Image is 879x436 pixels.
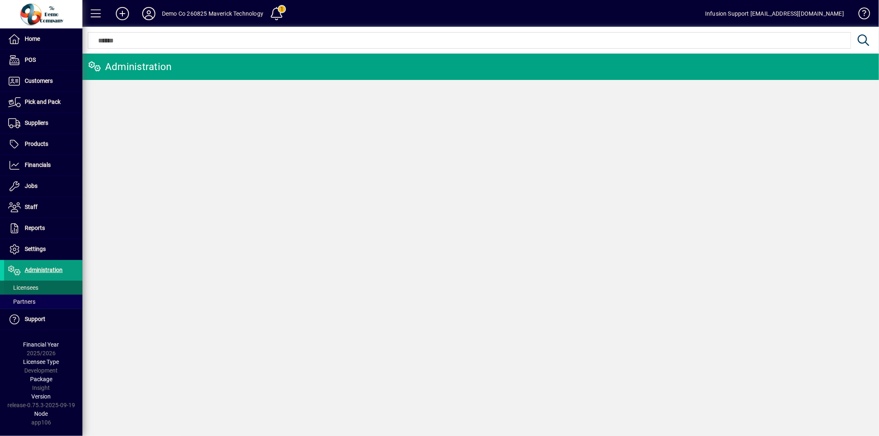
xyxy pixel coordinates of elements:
a: Partners [4,295,82,309]
span: POS [25,56,36,63]
span: Home [25,35,40,42]
span: Licensees [8,284,38,291]
span: Financial Year [23,341,59,348]
span: Support [25,316,45,322]
a: Reports [4,218,82,239]
span: Licensee Type [23,359,59,365]
span: Version [32,393,51,400]
span: Settings [25,246,46,252]
a: Licensees [4,281,82,295]
button: Add [109,6,136,21]
a: Knowledge Base [852,2,869,28]
a: Support [4,309,82,330]
button: Profile [136,6,162,21]
a: POS [4,50,82,70]
div: Administration [89,60,172,73]
a: Staff [4,197,82,218]
div: Infusion Support [EMAIL_ADDRESS][DOMAIN_NAME] [705,7,844,20]
div: Demo Co 260825 Maverick Technology [162,7,263,20]
span: Reports [25,225,45,231]
span: Suppliers [25,120,48,126]
a: Customers [4,71,82,91]
span: Pick and Pack [25,98,61,105]
span: Staff [25,204,38,210]
a: Products [4,134,82,155]
span: Products [25,141,48,147]
a: Settings [4,239,82,260]
span: Jobs [25,183,38,189]
a: Suppliers [4,113,82,134]
a: Pick and Pack [4,92,82,113]
a: Financials [4,155,82,176]
a: Home [4,29,82,49]
span: Administration [25,267,63,273]
span: Customers [25,77,53,84]
span: Partners [8,298,35,305]
span: Node [35,410,48,417]
span: Financials [25,162,51,168]
a: Jobs [4,176,82,197]
span: Package [30,376,52,382]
